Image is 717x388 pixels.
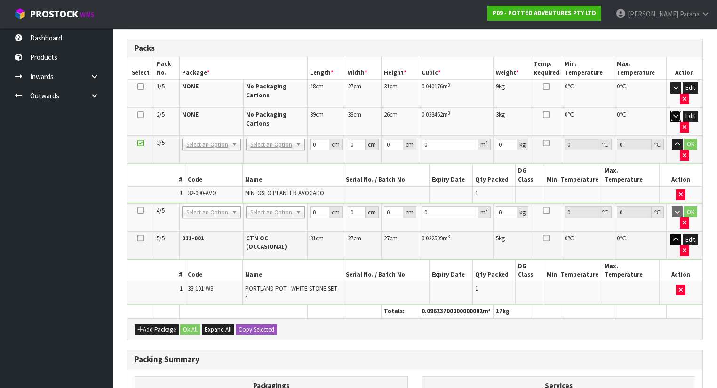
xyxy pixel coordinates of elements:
strong: No Packaging Cartons [246,111,287,127]
span: 33 [348,111,353,119]
strong: No Packaging Cartons [246,82,287,99]
td: ℃ [614,231,666,259]
span: 3 [496,111,499,119]
th: m³ [419,305,493,318]
a: P09 - POTTED ADVENTURES PTY LTD [487,6,601,21]
td: cm [307,108,345,135]
th: # [127,164,185,186]
span: 4/5 [157,206,165,214]
span: 0.09623700000000002 [422,307,483,315]
th: Serial No. / Batch No. [343,260,429,282]
div: cm [329,139,343,150]
span: 3/5 [157,139,165,147]
sup: 3 [448,110,450,116]
button: OK [684,139,697,150]
span: 1 [180,189,183,197]
span: 5 [496,234,499,242]
th: Length [307,57,345,79]
td: cm [307,231,345,259]
th: Name [242,260,343,282]
td: cm [382,108,419,135]
span: 1/5 [157,82,165,90]
td: ℃ [562,108,614,135]
span: 33-101-WS [188,285,213,293]
span: Expand All [205,325,231,333]
strong: NONE [182,111,199,119]
th: Max. Temperature [602,260,659,282]
div: cm [366,206,379,218]
span: 17 [496,307,502,315]
div: ℃ [652,206,664,218]
th: Expiry Date [430,260,473,282]
sup: 3 [486,140,488,146]
span: Select an Option [186,139,228,150]
th: Min. Temperature [544,260,602,282]
span: ProStock [30,8,78,20]
span: 0 [617,111,620,119]
th: Max. Temperature [602,164,659,186]
th: Cubic [419,57,493,79]
strong: P09 - POTTED ADVENTURES PTY LTD [493,9,596,17]
h3: Packing Summary [135,355,695,364]
span: Select an Option [250,207,292,218]
span: 0.040176 [422,82,443,90]
span: MINI OSLO PLANTER AVOCADO [245,189,324,197]
button: Edit [683,82,698,94]
th: DG Class [516,260,544,282]
button: Edit [683,111,698,122]
button: Expand All [202,324,234,335]
th: Min. Temperature [544,164,602,186]
th: Serial No. / Batch No. [343,164,429,186]
th: Max. Temperature [614,57,666,79]
th: Height [382,57,419,79]
button: OK [684,206,697,218]
th: Code [185,260,242,282]
span: 27 [384,234,390,242]
span: Select an Option [250,139,292,150]
span: Paraha [680,9,700,18]
img: cube-alt.png [14,8,26,20]
span: 0.033462 [422,111,443,119]
span: 5/5 [157,234,165,242]
div: kg [517,206,528,218]
sup: 3 [448,233,450,239]
th: Expiry Date [430,164,473,186]
td: ℃ [614,108,666,135]
span: 26 [384,111,390,119]
span: 31 [310,234,316,242]
button: Ok All [180,324,200,335]
span: 1 [180,285,183,293]
td: cm [307,80,345,107]
td: m [419,108,493,135]
button: Edit [683,234,698,245]
span: 27 [348,82,353,90]
span: 27 [348,234,353,242]
div: cm [366,139,379,150]
div: cm [329,206,343,218]
span: 0 [565,234,567,242]
td: cm [345,231,381,259]
td: cm [382,80,419,107]
span: [PERSON_NAME] [628,9,678,18]
div: ℃ [599,139,612,150]
sup: 3 [486,207,488,214]
small: WMS [80,10,95,19]
button: Copy Selected [236,324,277,335]
span: 48 [310,82,316,90]
th: Action [666,57,702,79]
th: Code [185,164,242,186]
strong: CTN OC (OCCASIONAL) [246,234,287,251]
div: cm [403,139,416,150]
th: Package [179,57,307,79]
th: Action [659,164,702,186]
strong: 011-001 [182,234,204,242]
span: 0 [617,82,620,90]
span: 0.022599 [422,234,443,242]
strong: NONE [182,82,199,90]
span: 39 [310,111,316,119]
span: PORTLAND POT - WHITE STONE SET 4 [245,285,337,301]
th: Pack No. [154,57,179,79]
td: ℃ [562,231,614,259]
div: m [478,139,491,150]
td: ℃ [562,80,614,107]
